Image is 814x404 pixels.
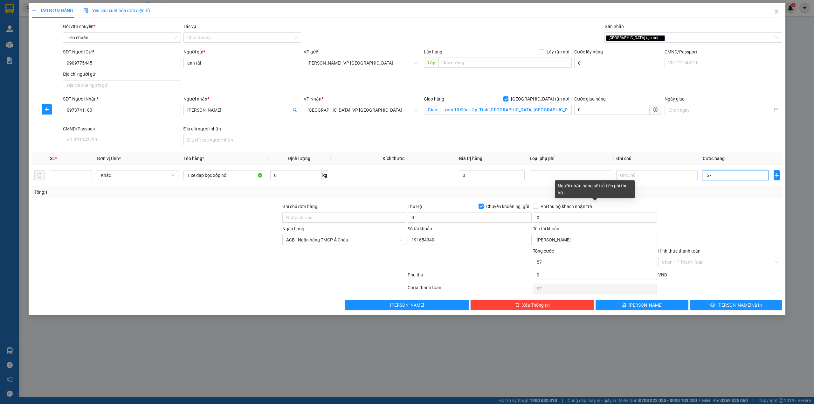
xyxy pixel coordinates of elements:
label: Ghi chú đơn hàng [282,204,317,209]
div: Người nhận [183,95,301,102]
span: [PERSON_NAME] [629,302,663,309]
span: Đơn vị tính [97,156,121,161]
div: VP gửi [304,48,421,55]
button: plus [42,104,52,115]
label: Ngày giao [665,96,685,101]
strong: CSKH: [17,14,34,19]
span: Thu Hộ [408,204,422,209]
input: Cước lấy hàng [574,58,662,68]
input: Ngày giao [668,107,773,114]
label: Tác vụ [183,24,196,29]
label: Hình thức thanh toán [658,248,700,254]
span: VP Nhận [304,96,321,101]
label: Cước giao hàng [574,96,606,101]
span: [GEOGRAPHIC_DATA] tận nơi [606,35,665,41]
span: Giao [424,105,441,115]
span: ACB - Ngân hàng TMCP Á Châu [286,235,403,245]
span: [PERSON_NAME] [390,302,424,309]
span: Giao hàng [424,96,444,101]
input: Ghi Chú [616,170,698,180]
span: Kích thước [383,156,404,161]
span: Tên hàng [183,156,204,161]
span: Lấy [424,58,438,68]
span: [PERSON_NAME] và In [717,302,762,309]
span: Cước hàng [703,156,725,161]
span: kg [322,170,328,180]
span: Hồ Chí Minh: VP Quận Tân Phú [307,58,417,68]
button: delete [34,170,45,180]
button: deleteXóa Thông tin [470,300,594,310]
div: Người gửi [183,48,301,55]
span: Tổng cước [533,248,554,254]
input: Số tài khoản [408,235,532,245]
button: save[PERSON_NAME] [596,300,688,310]
label: Số tài khoản [408,226,432,231]
span: [PHONE_NUMBER] [3,14,48,25]
label: Tên tài khoản [533,226,559,231]
div: SĐT Người Gửi [63,48,181,55]
span: Gói vận chuyển [63,24,95,29]
input: Địa chỉ của người nhận [183,135,301,145]
div: Chưa thanh toán [407,284,532,295]
span: up [86,171,90,175]
span: Lấy hàng [424,49,442,54]
span: printer [710,303,715,308]
span: Mã đơn: HQTP1108250008 [3,34,98,43]
div: Phụ thu [407,271,532,282]
span: 15:55:52 [DATE] [3,44,40,49]
span: save [622,303,626,308]
span: close [659,36,662,39]
label: Gán nhãn [604,24,624,29]
input: 0 [459,170,525,180]
img: icon [83,8,88,13]
div: CMND/Passport [63,125,181,132]
div: SĐT Người Nhận [63,95,181,102]
div: Địa chỉ người gửi [63,71,181,78]
span: Lấy tận nơi [544,48,572,55]
span: Quảng Ngãi: VP Trường Chinh [307,105,417,115]
input: Dọc đường [438,58,572,68]
div: Địa chỉ người nhận [183,125,301,132]
span: Increase Value [85,171,92,175]
input: Tên tài khoản [533,235,657,245]
button: plus [774,170,780,180]
span: Tiêu chuẩn [67,33,177,42]
span: plus [774,173,779,178]
button: Close [768,3,785,21]
div: Tổng: 1 [34,189,314,196]
span: plus [42,107,52,112]
div: CMND/Passport [665,48,782,55]
span: CÔNG TY TNHH CHUYỂN PHÁT NHANH BẢO AN [50,14,127,25]
span: plus [32,8,36,13]
th: Loại phụ phí [527,152,614,165]
span: Khác [101,171,175,180]
strong: PHIẾU DÁN LÊN HÀNG [45,3,128,11]
span: VND [658,272,667,277]
span: user-add [292,108,297,113]
input: VD: Bàn, Ghế [183,170,265,180]
span: Xóa Thông tin [522,302,550,309]
span: Yêu cầu xuất hóa đơn điện tử [83,8,150,13]
input: Giao tận nơi [441,105,572,115]
span: Chuyển khoản ng. gửi [484,203,532,210]
span: Định lượng [288,156,310,161]
span: delete [515,303,520,308]
span: close [774,9,779,14]
button: [PERSON_NAME] [345,300,469,310]
button: printer[PERSON_NAME] và In [690,300,783,310]
label: Cước lấy hàng [574,49,603,54]
input: Cước giao hàng [574,105,650,115]
span: Decrease Value [85,175,92,180]
span: TẠO ĐƠN HÀNG [32,8,73,13]
div: Người nhận hàng sẽ trả tiền phí thu hộ [555,180,635,198]
span: Giá trị hàng [459,156,482,161]
span: Phí thu hộ khách nhận trả [538,203,595,210]
span: down [86,176,90,180]
label: Ngân hàng [282,226,304,231]
span: SL [50,156,55,161]
span: dollar-circle [653,107,658,112]
span: [GEOGRAPHIC_DATA] tận nơi [508,95,572,102]
input: Ghi chú đơn hàng [282,212,406,223]
th: Ghi chú [614,152,700,165]
input: Địa chỉ của người gửi [63,80,181,90]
